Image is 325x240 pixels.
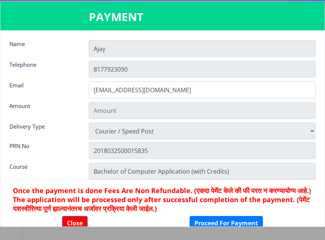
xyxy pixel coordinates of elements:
[4,142,83,157] div: PRN No
[62,216,88,230] button: Close
[89,81,316,98] input: Email
[13,186,312,213] h6: Once the payment is done Fees Are Non Refundable. (एकदा पेमेंट केले की फी परत न करण्यायोग्य आहे.)...
[4,61,83,76] div: Telephone
[89,163,316,180] input: Zipcode
[89,61,316,78] input: Telephone
[89,102,316,119] input: Amount
[190,216,263,230] button: Proceed For Payment
[89,9,236,24] h3: PAYMENT
[89,142,316,159] input: Zipcode
[4,81,83,96] div: Email
[4,163,83,178] div: Course
[89,40,316,57] input: Name
[4,102,83,117] div: Amount
[4,40,83,55] div: Name
[4,123,83,138] div: Delivery Type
